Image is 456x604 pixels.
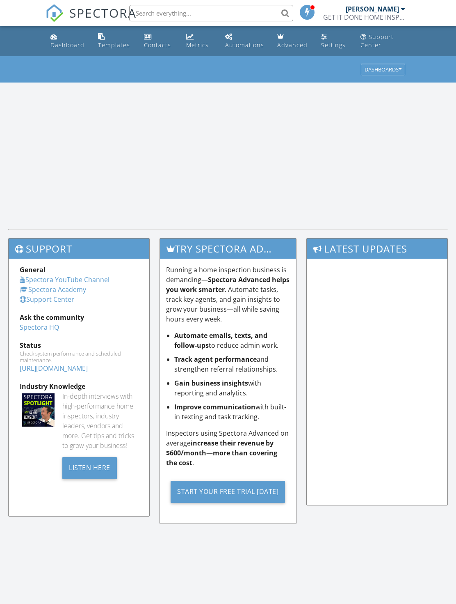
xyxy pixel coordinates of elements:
[20,381,138,391] div: Industry Knowledge
[20,275,109,284] a: Spectora YouTube Channel
[141,30,176,53] a: Contacts
[307,239,447,259] h3: Latest Updates
[321,41,346,49] div: Settings
[20,285,86,294] a: Spectora Academy
[166,265,290,324] p: Running a home inspection business is demanding— . Automate tasks, track key agents, and gain ins...
[174,402,290,422] li: with built-in texting and task tracking.
[365,67,401,73] div: Dashboards
[20,350,138,363] div: Check system performance and scheduled maintenance.
[98,41,130,49] div: Templates
[222,30,267,53] a: Automations (Basic)
[166,439,277,467] strong: increase their revenue by $600/month—more than covering the cost
[323,13,405,21] div: GET IT DONE HOME INSPECTIONS
[360,33,394,49] div: Support Center
[9,239,149,259] h3: Support
[174,354,290,374] li: and strengthen referral relationships.
[62,457,117,479] div: Listen Here
[20,312,138,322] div: Ask the community
[144,41,171,49] div: Contacts
[171,481,285,503] div: Start Your Free Trial [DATE]
[166,428,290,468] p: Inspectors using Spectora Advanced on average .
[160,239,296,259] h3: Try spectora advanced [DATE]
[22,393,55,426] img: Spectoraspolightmain
[174,355,257,364] strong: Track agent performance
[186,41,209,49] div: Metrics
[62,463,117,472] a: Listen Here
[129,5,293,21] input: Search everything...
[357,30,409,53] a: Support Center
[20,340,138,350] div: Status
[20,265,46,274] strong: General
[69,4,137,21] span: SPECTORA
[346,5,399,13] div: [PERSON_NAME]
[47,30,88,53] a: Dashboard
[274,30,312,53] a: Advanced
[174,378,290,398] li: with reporting and analytics.
[183,30,215,53] a: Metrics
[277,41,308,49] div: Advanced
[361,64,405,76] button: Dashboards
[225,41,264,49] div: Automations
[318,30,350,53] a: Settings
[50,41,84,49] div: Dashboard
[20,364,88,373] a: [URL][DOMAIN_NAME]
[174,402,255,411] strong: Improve communication
[166,474,290,509] a: Start Your Free Trial [DATE]
[174,331,290,350] li: to reduce admin work.
[46,11,137,28] a: SPECTORA
[20,323,59,332] a: Spectora HQ
[166,275,290,294] strong: Spectora Advanced helps you work smarter
[174,331,267,350] strong: Automate emails, texts, and follow-ups
[62,391,138,450] div: In-depth interviews with high-performance home inspectors, industry leaders, vendors and more. Ge...
[20,295,74,304] a: Support Center
[174,379,248,388] strong: Gain business insights
[46,4,64,22] img: The Best Home Inspection Software - Spectora
[95,30,134,53] a: Templates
